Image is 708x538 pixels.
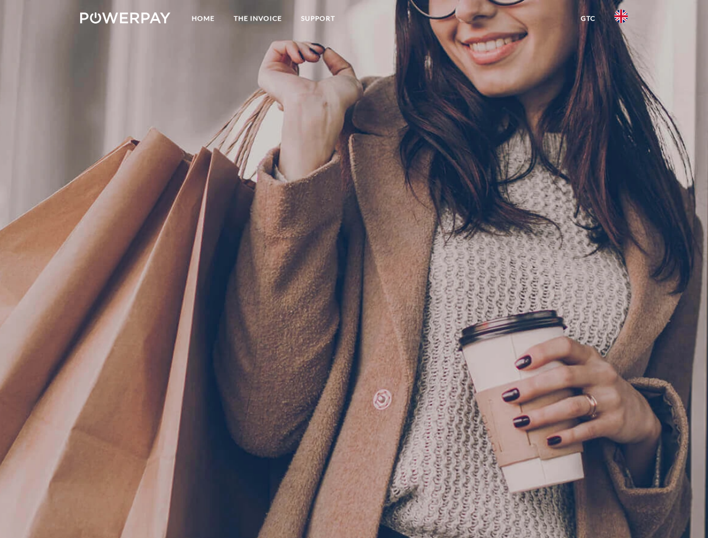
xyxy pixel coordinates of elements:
[224,8,291,29] a: THE INVOICE
[182,8,224,29] a: Home
[571,8,605,29] a: GTC
[291,8,345,29] a: Support
[614,10,628,23] img: en
[80,12,170,24] img: logo-powerpay-white.svg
